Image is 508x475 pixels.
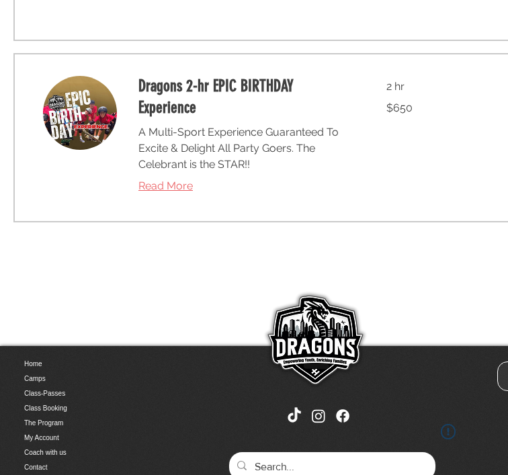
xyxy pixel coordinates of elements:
img: Skate Dragons logo with the slogan 'Empowering Youth, Enriching Families' in Singapore. [259,286,370,397]
a: Coach with us [24,445,165,460]
p: A Multi-Sport Experience Guaranteed To Excite & Delight All Party Goers. The Celebrant is the STAR!! [138,124,354,173]
a: The Program [24,416,165,431]
a: Dragons 2-hr EPIC BIRTHDAY Experience [138,76,354,119]
a: Home [24,357,165,372]
a: Camps [24,372,165,386]
a: Class Booking [24,401,165,416]
a: Class-Passes [24,386,165,401]
a: Contact [24,460,165,475]
a: Read More [138,178,354,194]
ul: Social Bar [286,407,351,425]
span: Read More [138,179,193,192]
p: $650 [386,97,493,119]
a: My Account [24,431,165,445]
p: 2 hr [386,76,493,97]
